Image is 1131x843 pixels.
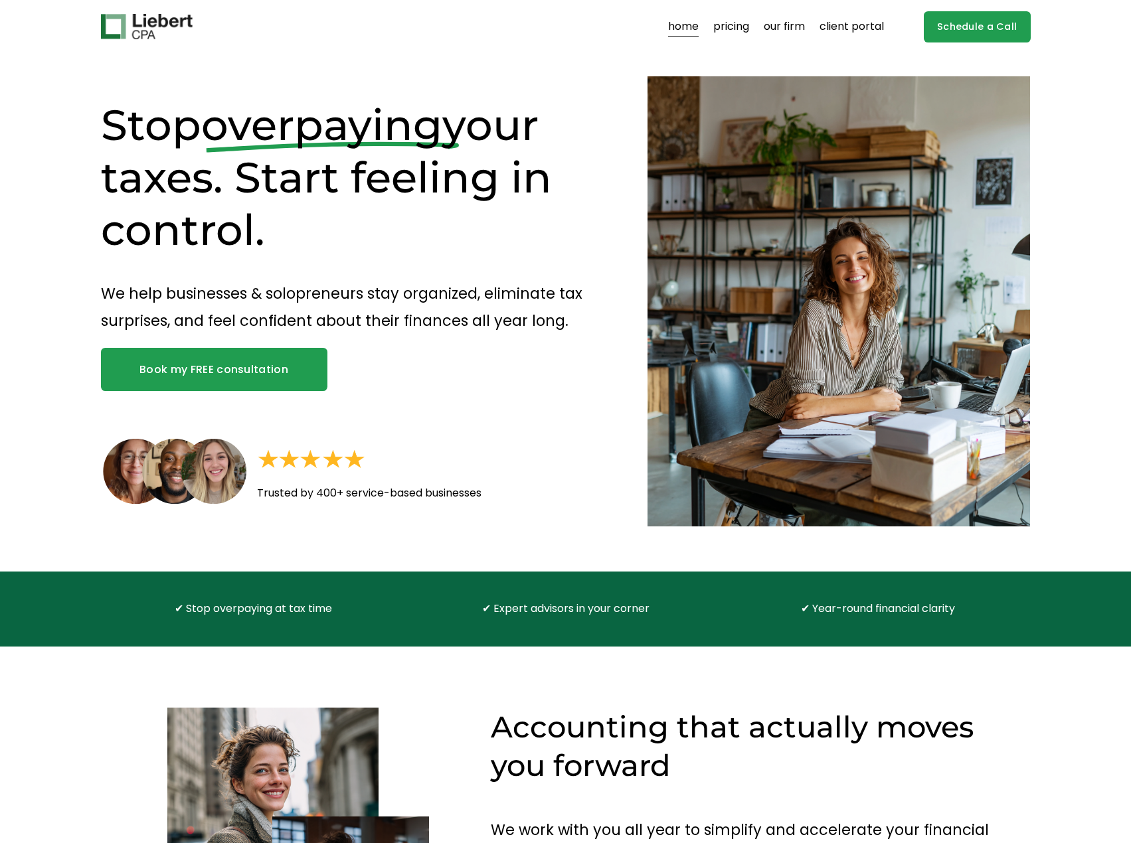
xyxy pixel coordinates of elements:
[491,708,991,785] h2: Accounting that actually moves you forward
[257,484,562,503] p: Trusted by 400+ service-based businesses
[764,599,992,619] p: ✔ Year-round financial clarity
[668,16,699,37] a: home
[101,348,327,390] a: Book my FREE consultation
[924,11,1031,42] a: Schedule a Call
[713,16,749,37] a: pricing
[139,599,367,619] p: ✔ Stop overpaying at tax time
[201,99,442,151] span: overpaying
[764,16,805,37] a: our firm
[820,16,884,37] a: client portal
[101,14,193,39] img: Liebert CPA
[101,99,601,256] h1: Stop your taxes. Start feeling in control.
[101,280,601,334] p: We help businesses & solopreneurs stay organized, eliminate tax surprises, and feel confident abo...
[452,599,679,619] p: ✔ Expert advisors in your corner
